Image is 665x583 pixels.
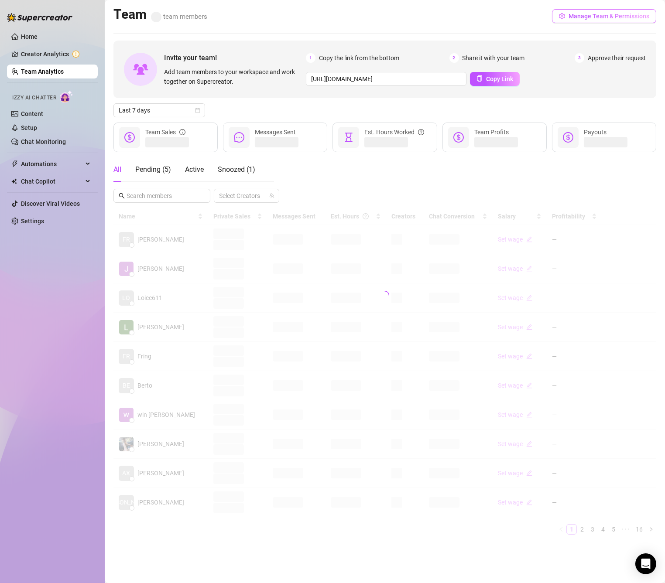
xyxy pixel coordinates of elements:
span: Izzy AI Chatter [12,94,56,102]
span: hourglass [343,132,354,143]
a: Team Analytics [21,68,64,75]
span: Last 7 days [119,104,200,117]
img: AI Chatter [60,90,73,103]
a: Creator Analytics exclamation-circle [21,47,91,61]
span: dollar-circle [563,132,573,143]
span: Active [185,165,204,174]
span: Automations [21,157,83,171]
div: Team Sales [145,127,185,137]
h2: Team [113,6,207,23]
span: team [269,193,274,198]
div: All [113,164,121,175]
input: Search members [127,191,198,201]
span: Messages Sent [255,129,296,136]
a: Setup [21,124,37,131]
span: Approve their request [588,53,646,63]
div: Est. Hours Worked [364,127,424,137]
span: calendar [195,108,200,113]
img: logo-BBDzfeDw.svg [7,13,72,22]
span: thunderbolt [11,160,18,167]
span: Copy the link from the bottom [319,53,399,63]
span: question-circle [418,127,424,137]
span: search [119,193,125,199]
span: loading [380,290,390,300]
span: info-circle [179,127,185,137]
span: dollar-circle [124,132,135,143]
span: dollar-circle [453,132,464,143]
div: Open Intercom Messenger [635,553,656,574]
button: Manage Team & Permissions [552,9,656,23]
div: Pending ( 5 ) [135,164,171,175]
span: Manage Team & Permissions [569,13,649,20]
span: copy [476,75,483,82]
span: message [234,132,244,143]
span: Invite your team! [164,52,306,63]
span: Chat Copilot [21,174,83,188]
span: Share it with your team [463,53,525,63]
span: 2 [449,53,459,63]
a: Home [21,33,38,40]
button: Copy Link [470,72,520,86]
span: Add team members to your workspace and work together on Supercreator. [164,67,302,86]
span: 3 [575,53,584,63]
a: Discover Viral Videos [21,200,80,207]
span: 1 [306,53,315,63]
a: Content [21,110,43,117]
img: Chat Copilot [11,178,17,184]
span: team members [151,13,207,20]
span: setting [559,13,565,19]
span: Copy Link [486,75,513,82]
a: Settings [21,218,44,225]
span: Payouts [584,129,607,136]
span: Snoozed ( 1 ) [218,165,255,174]
span: Team Profits [474,129,509,136]
a: Chat Monitoring [21,138,66,145]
